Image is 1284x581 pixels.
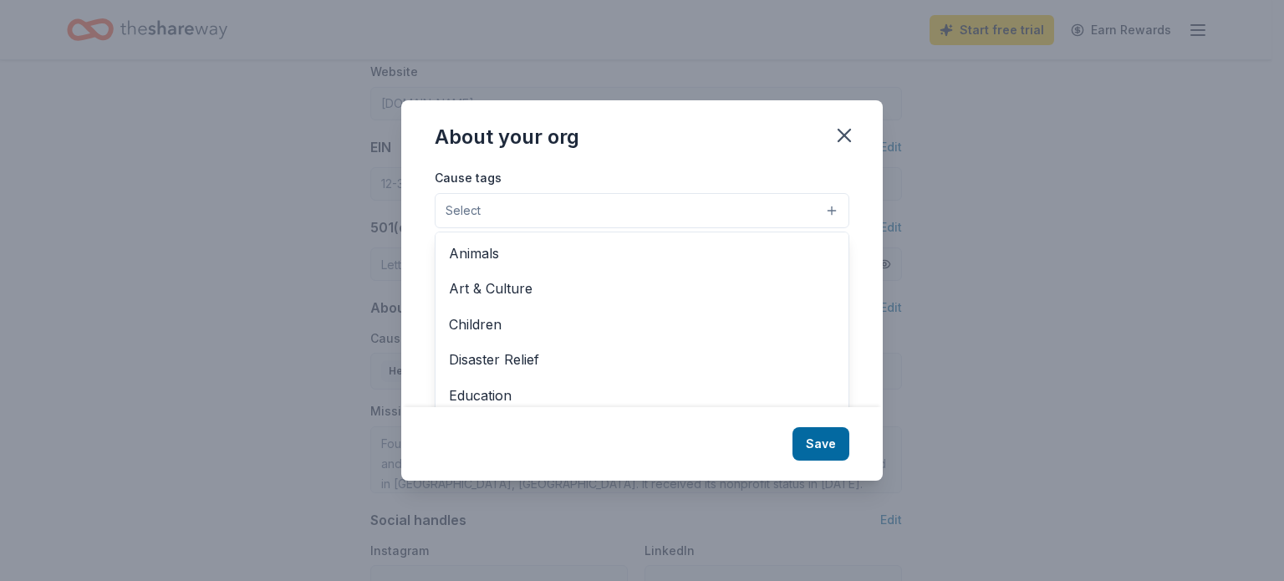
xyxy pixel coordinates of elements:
[449,385,835,406] span: Education
[449,242,835,264] span: Animals
[449,313,835,335] span: Children
[435,193,849,228] button: Select
[449,278,835,299] span: Art & Culture
[446,201,481,221] span: Select
[449,349,835,370] span: Disaster Relief
[435,232,849,432] div: Select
